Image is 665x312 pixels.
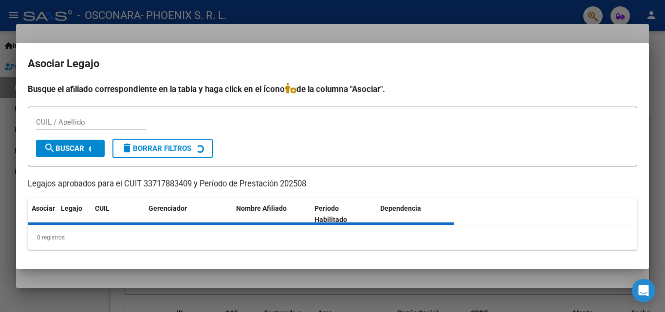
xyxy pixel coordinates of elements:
[57,198,91,230] datatable-header-cell: Legajo
[121,144,191,153] span: Borrar Filtros
[61,204,82,212] span: Legajo
[44,142,55,154] mat-icon: search
[95,204,110,212] span: CUIL
[28,178,637,190] p: Legajos aprobados para el CUIT 33717883409 y Período de Prestación 202508
[28,225,637,250] div: 0 registros
[145,198,232,230] datatable-header-cell: Gerenciador
[314,204,347,223] span: Periodo Habilitado
[91,198,145,230] datatable-header-cell: CUIL
[232,198,311,230] datatable-header-cell: Nombre Afiliado
[28,83,637,95] h4: Busque el afiliado correspondiente en la tabla y haga click en el ícono de la columna "Asociar".
[44,144,84,153] span: Buscar
[36,140,105,157] button: Buscar
[376,198,455,230] datatable-header-cell: Dependencia
[28,55,637,73] h2: Asociar Legajo
[112,139,213,158] button: Borrar Filtros
[236,204,287,212] span: Nombre Afiliado
[632,279,655,302] div: Open Intercom Messenger
[28,198,57,230] datatable-header-cell: Asociar
[32,204,55,212] span: Asociar
[148,204,187,212] span: Gerenciador
[121,142,133,154] mat-icon: delete
[380,204,421,212] span: Dependencia
[311,198,376,230] datatable-header-cell: Periodo Habilitado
